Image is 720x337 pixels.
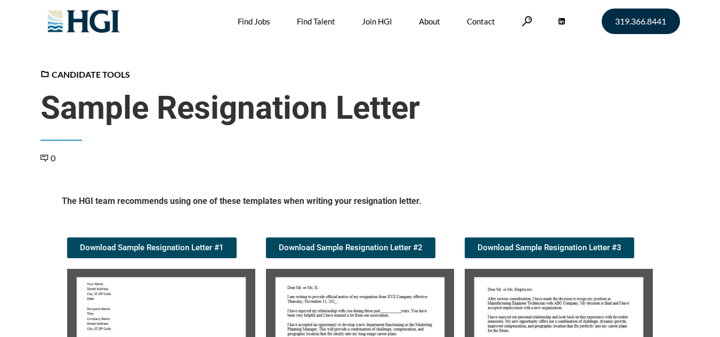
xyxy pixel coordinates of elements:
span: Download Sample Resignation Letter #1 [80,244,224,252]
span: Sample Resignation Letter [41,89,680,127]
a: Download Sample Resignation Letter #2 [266,237,435,258]
span: Download Sample Resignation Letter #3 [478,244,621,252]
a: 319.366.8441 [602,9,680,34]
a: Search [522,16,532,26]
h5: The HGI team recommends using one of these templates when writing your resignation letter. [62,195,659,211]
span: Download Sample Resignation Letter #2 [279,244,423,252]
a: Download Sample Resignation Letter #3 [465,237,634,258]
a: Download Sample Resignation Letter #1 [67,237,237,258]
a: 0 [41,153,55,163]
span: 319.366.8441 [615,17,666,26]
a: Candidate Tools [41,69,130,79]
